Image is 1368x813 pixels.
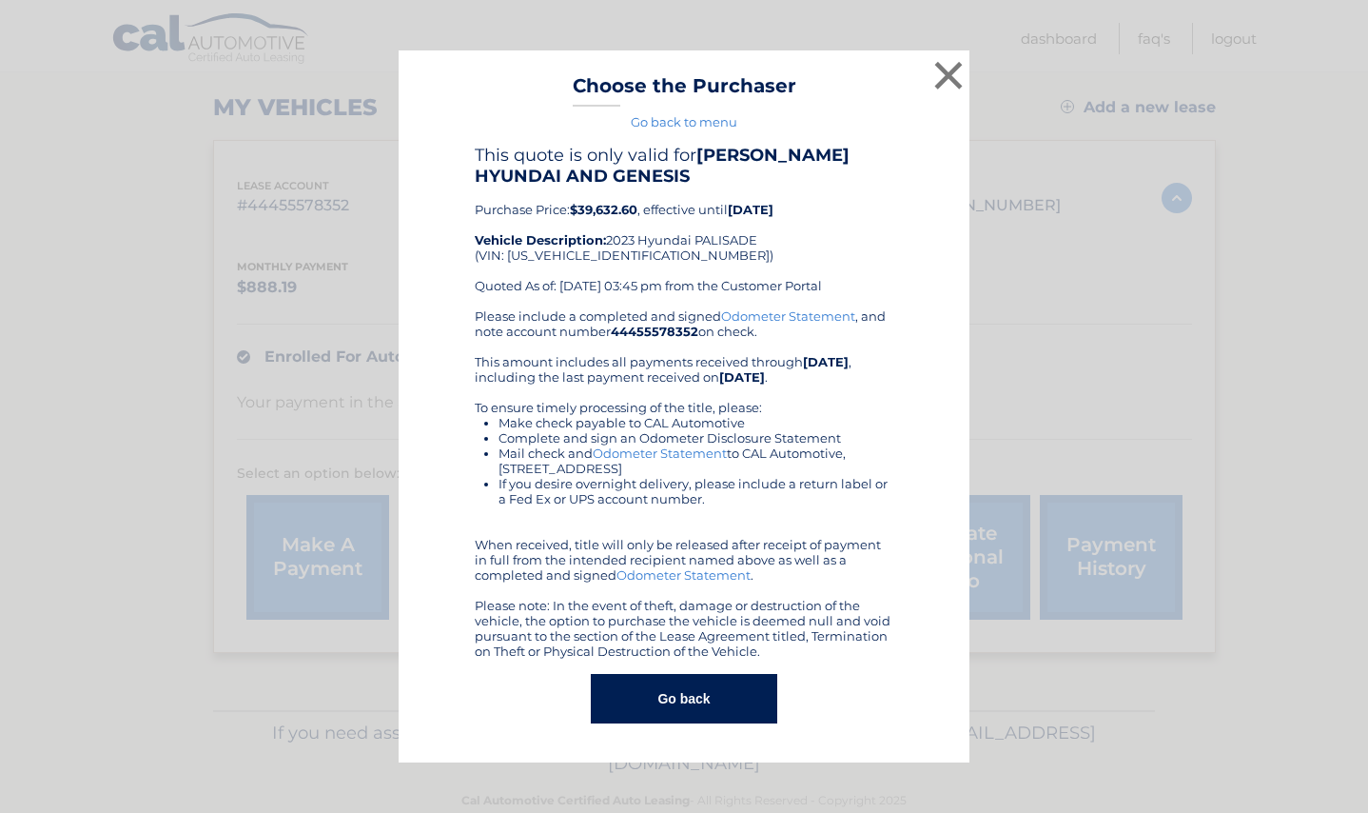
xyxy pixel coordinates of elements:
button: × [929,56,967,94]
b: [PERSON_NAME] HYUNDAI AND GENESIS [475,145,850,187]
div: Please include a completed and signed , and note account number on check. This amount includes al... [475,308,893,659]
b: [DATE] [719,369,765,385]
b: $39,632.60 [570,202,637,217]
b: [DATE] [728,202,773,217]
li: Complete and sign an Odometer Disclosure Statement [498,430,893,446]
div: Purchase Price: , effective until 2023 Hyundai PALISADE (VIN: [US_VEHICLE_IDENTIFICATION_NUMBER])... [475,145,893,308]
li: Make check payable to CAL Automotive [498,415,893,430]
li: Mail check and to CAL Automotive, [STREET_ADDRESS] [498,446,893,476]
b: [DATE] [803,354,849,369]
a: Go back to menu [631,114,737,129]
button: Go back [591,674,776,724]
a: Odometer Statement [616,567,751,583]
b: 44455578352 [611,324,698,339]
h3: Choose the Purchaser [573,74,796,108]
h4: This quote is only valid for [475,145,893,187]
li: If you desire overnight delivery, please include a return label or a Fed Ex or UPS account number. [498,476,893,506]
strong: Vehicle Description: [475,232,606,248]
a: Odometer Statement [593,446,727,461]
a: Odometer Statement [721,308,855,324]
